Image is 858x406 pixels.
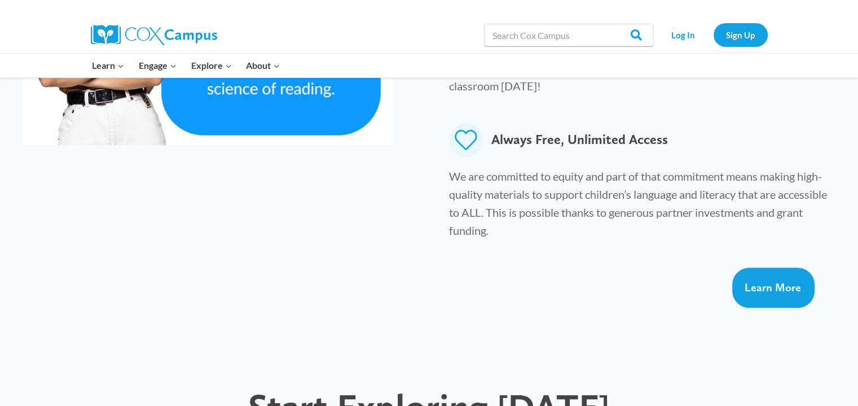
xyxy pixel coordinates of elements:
[484,24,653,46] input: Search Cox Campus
[449,167,827,245] p: We are committed to equity and part of that commitment means making high-quality materials to sup...
[659,23,768,46] nav: Secondary Navigation
[239,54,287,77] button: Child menu of About
[659,23,708,46] a: Log In
[745,281,801,294] span: Learn More
[732,268,815,308] a: Learn More
[491,123,668,157] span: Always Free, Unlimited Access
[184,54,239,77] button: Child menu of Explore
[131,54,184,77] button: Child menu of Engage
[91,25,217,45] img: Cox Campus
[714,23,768,46] a: Sign Up
[85,54,287,77] nav: Primary Navigation
[85,54,132,77] button: Child menu of Learn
